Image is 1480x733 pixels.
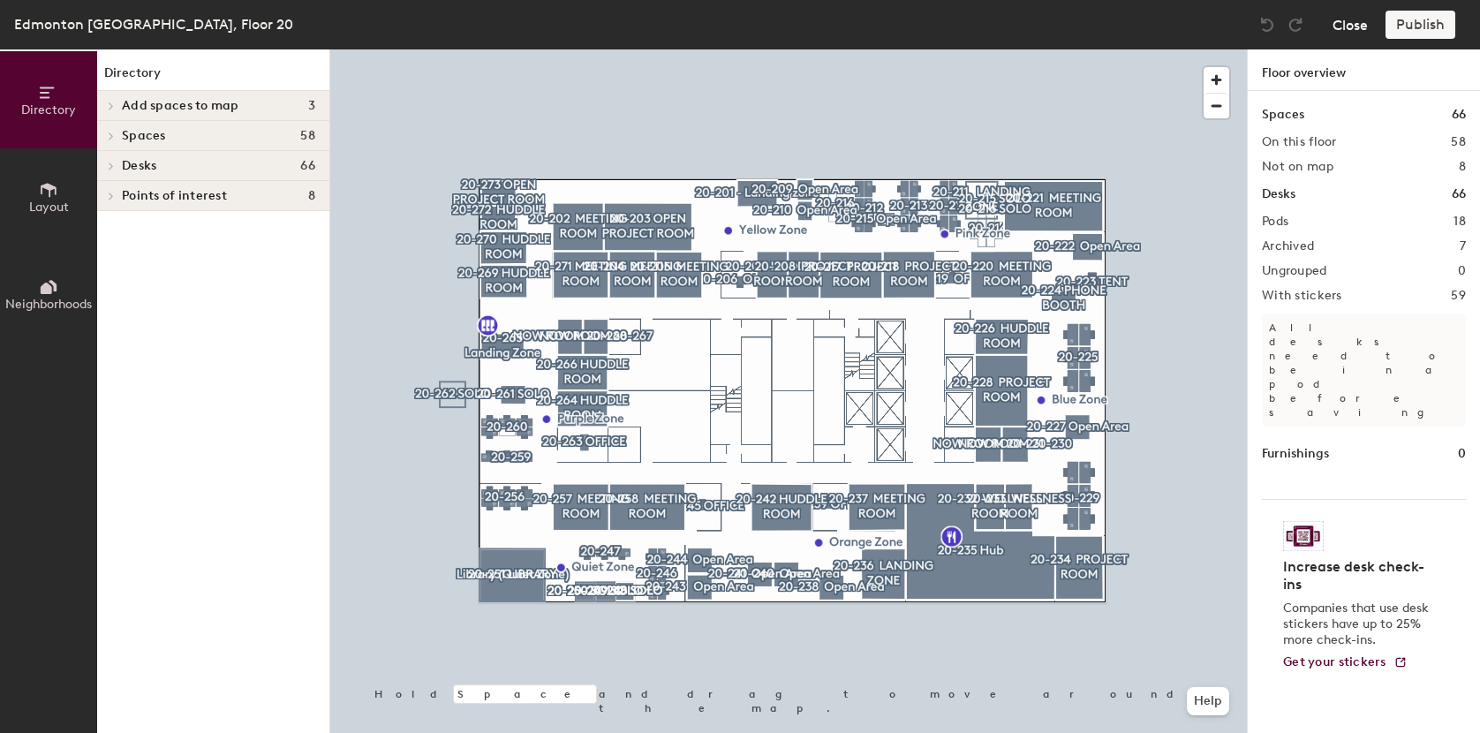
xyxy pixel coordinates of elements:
[308,99,315,113] span: 3
[1283,601,1434,648] p: Companies that use desk stickers have up to 25% more check-ins.
[1452,185,1466,204] h1: 66
[1283,521,1324,551] img: Sticker logo
[1458,264,1466,278] h2: 0
[1262,239,1314,253] h2: Archived
[1451,135,1466,149] h2: 58
[1262,185,1295,204] h1: Desks
[1262,135,1337,149] h2: On this floor
[1262,160,1333,174] h2: Not on map
[122,99,239,113] span: Add spaces to map
[1187,687,1229,715] button: Help
[1459,160,1466,174] h2: 8
[1458,444,1466,464] h1: 0
[300,159,315,173] span: 66
[1262,215,1288,229] h2: Pods
[1283,654,1386,669] span: Get your stickers
[1454,215,1466,229] h2: 18
[1262,314,1466,427] p: All desks need to be in a pod before saving
[1460,239,1466,253] h2: 7
[122,129,166,143] span: Spaces
[5,297,92,312] span: Neighborhoods
[1283,558,1434,593] h4: Increase desk check-ins
[1248,49,1480,91] h1: Floor overview
[1333,11,1368,39] button: Close
[1262,264,1327,278] h2: Ungrouped
[308,189,315,203] span: 8
[1262,105,1304,125] h1: Spaces
[21,102,76,117] span: Directory
[29,200,69,215] span: Layout
[122,189,227,203] span: Points of interest
[1451,289,1466,303] h2: 59
[14,13,293,35] div: Edmonton [GEOGRAPHIC_DATA], Floor 20
[97,64,329,91] h1: Directory
[122,159,156,173] span: Desks
[1262,444,1329,464] h1: Furnishings
[1287,16,1304,34] img: Redo
[1262,289,1342,303] h2: With stickers
[1258,16,1276,34] img: Undo
[1283,655,1408,670] a: Get your stickers
[1452,105,1466,125] h1: 66
[300,129,315,143] span: 58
